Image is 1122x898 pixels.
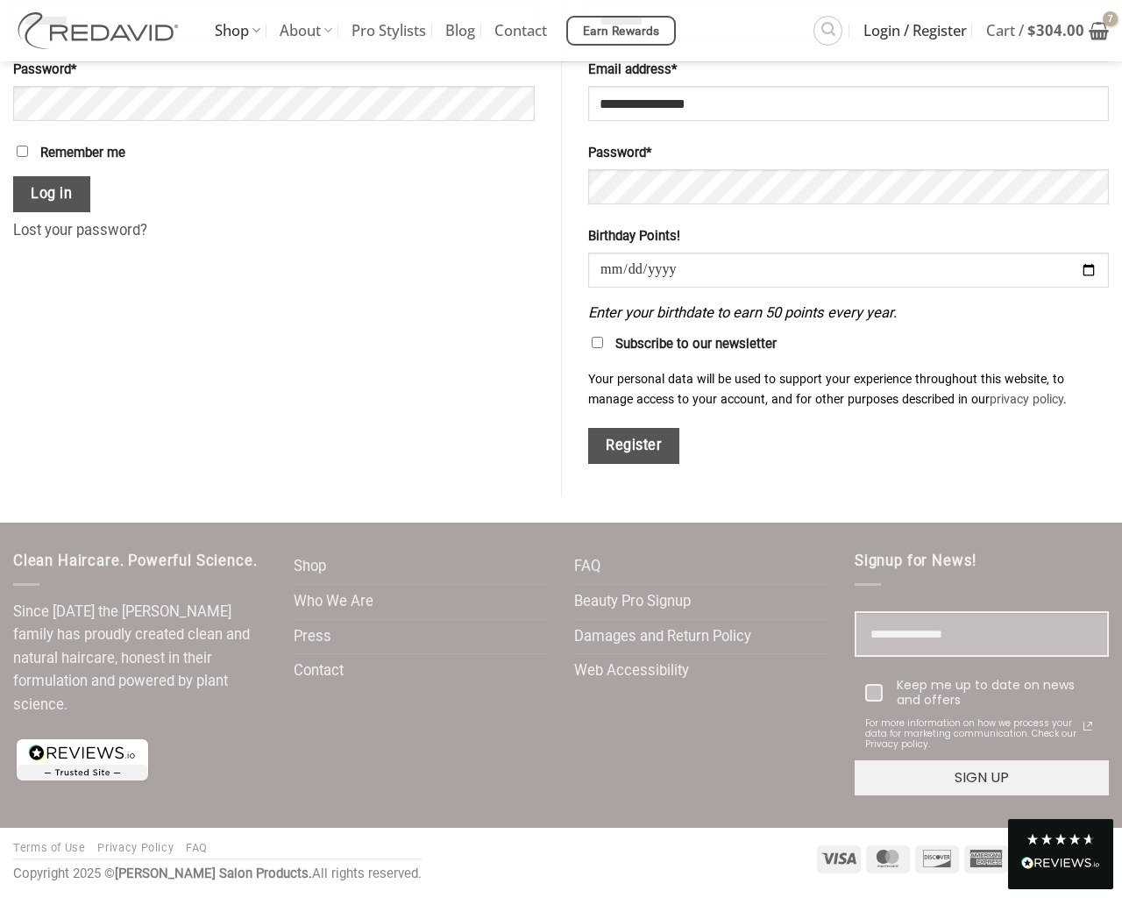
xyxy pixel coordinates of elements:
[615,336,777,352] span: Subscribe to our newsletter
[1077,716,1098,737] svg: link icon
[17,146,28,157] input: Remember me
[566,16,676,46] a: Earn Rewards
[294,550,326,584] a: Shop
[855,611,1109,658] input: Email field
[588,60,1109,81] label: Email address
[1008,819,1113,889] div: Read All Reviews
[588,369,1109,409] p: Your personal data will be used to support your experience throughout this website, to manage acc...
[813,16,842,45] a: Search
[13,736,152,784] img: reviews-trust-logo-1.png
[97,841,174,854] a: Privacy Policy
[13,60,535,81] label: Password
[855,552,976,569] span: Signup for News!
[1021,857,1100,869] img: REVIEWS.io
[574,654,689,688] a: Web Accessibility
[592,337,603,348] input: Subscribe to our newsletter
[13,176,90,212] button: Log in
[574,585,691,619] a: Beauty Pro Signup
[294,620,331,654] a: Press
[583,22,660,41] span: Earn Rewards
[897,678,1098,708] div: Keep me up to date on news and offers
[865,718,1077,750] span: For more information on how we process your data for marketing communication. Check our Privacy p...
[13,601,267,717] p: Since [DATE] the [PERSON_NAME] family has proudly created clean and natural haircare, honest in t...
[186,841,208,854] a: FAQ
[814,843,1109,873] div: Payment icons
[1077,716,1098,737] a: Read our Privacy Policy
[294,585,373,619] a: Who We Are
[588,143,1109,164] label: Password
[115,866,312,881] strong: [PERSON_NAME] Salon Products.
[13,841,86,854] a: Terms of Use
[863,9,967,53] span: Login / Register
[574,550,600,584] a: FAQ
[855,760,1109,795] button: SIGN UP
[1027,20,1036,40] span: $
[13,222,147,239] a: Lost your password?
[588,428,679,464] button: Register
[1026,832,1096,846] div: 4.8 Stars
[574,620,751,654] a: Damages and Return Policy
[40,145,125,160] span: Remember me
[990,392,1063,406] a: privacy policy
[1021,853,1100,876] div: Read All Reviews
[1027,20,1084,40] bdi: 304.00
[986,9,1084,53] span: Cart /
[294,654,344,688] a: Contact
[13,864,422,885] div: Copyright 2025 © All rights reserved.
[13,552,257,569] span: Clean Haircare. Powerful Science.
[588,304,897,321] em: Enter your birthdate to earn 50 points every year.
[588,226,1109,247] label: Birthday Points!
[13,12,188,49] img: REDAVID Salon Products | United States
